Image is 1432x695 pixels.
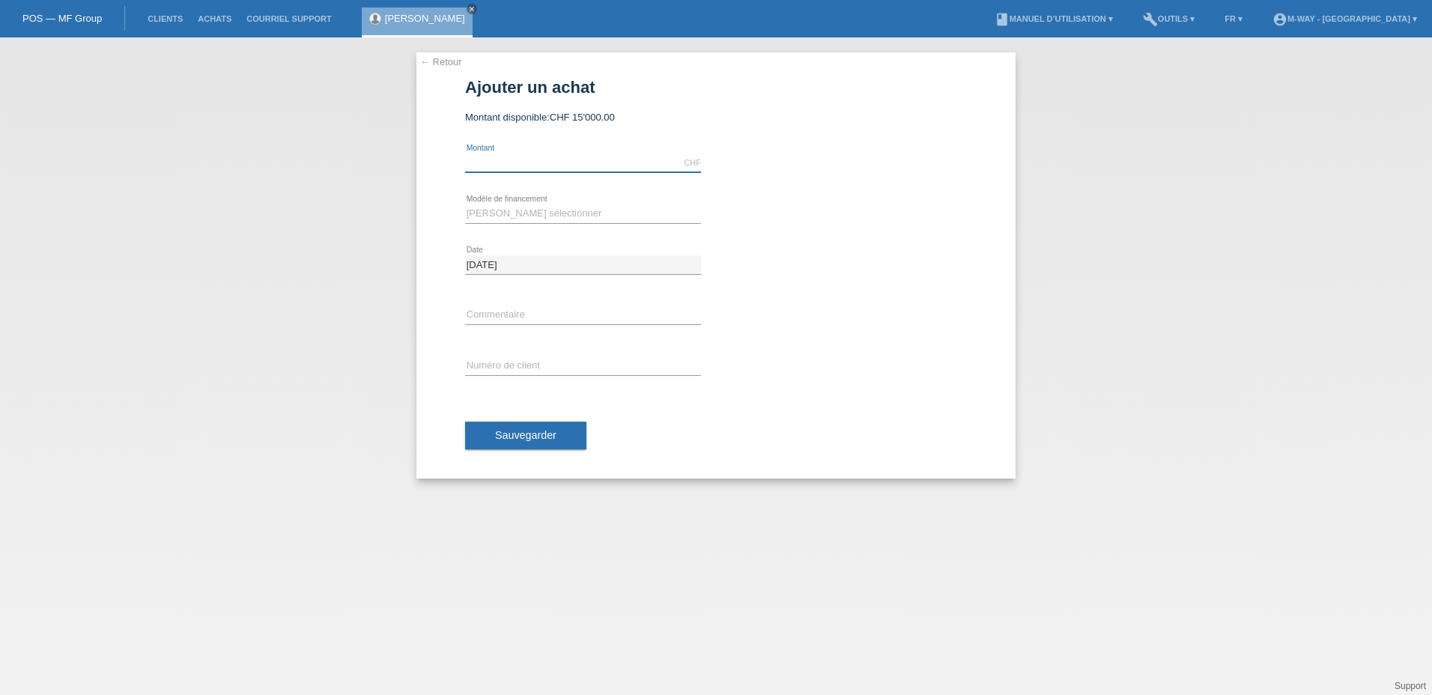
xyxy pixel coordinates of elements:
i: account_circle [1272,12,1287,27]
a: Support [1395,681,1426,691]
a: Achats [190,14,239,23]
div: Montant disponible: [465,112,967,123]
a: close [467,4,477,14]
a: [PERSON_NAME] [385,13,465,24]
a: bookManuel d’utilisation ▾ [987,14,1120,23]
a: POS — MF Group [22,13,102,24]
a: Clients [140,14,190,23]
i: build [1143,12,1158,27]
div: CHF [684,158,701,167]
a: buildOutils ▾ [1135,14,1202,23]
a: account_circlem-way - [GEOGRAPHIC_DATA] ▾ [1265,14,1425,23]
a: Courriel Support [239,14,339,23]
h1: Ajouter un achat [465,78,967,97]
button: Sauvegarder [465,422,586,450]
i: close [468,5,476,13]
span: Sauvegarder [495,429,556,441]
a: FR ▾ [1217,14,1250,23]
a: ← Retour [420,56,462,67]
span: CHF 15'000.00 [550,112,615,123]
i: book [995,12,1010,27]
